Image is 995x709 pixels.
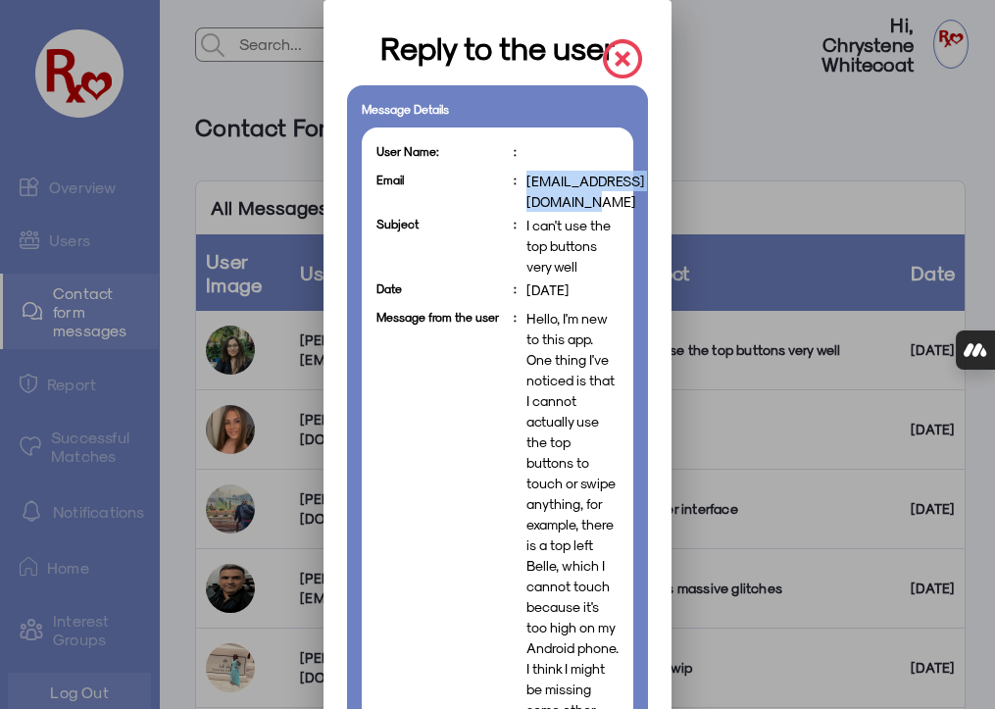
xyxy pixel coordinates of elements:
[526,171,644,212] span: [EMAIL_ADDRESS][DOMAIN_NAME]
[380,24,615,71] h3: Reply to the user
[514,279,517,297] strong: :
[514,308,517,326] strong: :
[376,171,504,188] label: Email
[376,215,504,232] label: Subject
[514,215,517,232] strong: :
[362,100,449,118] h4: Message Details
[526,215,619,277] span: I can't use the top buttons very well
[514,142,517,160] strong: :
[376,279,504,297] label: Date
[526,279,569,300] span: [DATE]
[376,308,504,326] label: Message from the user
[376,142,504,160] label: User Name:
[514,171,517,188] strong: :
